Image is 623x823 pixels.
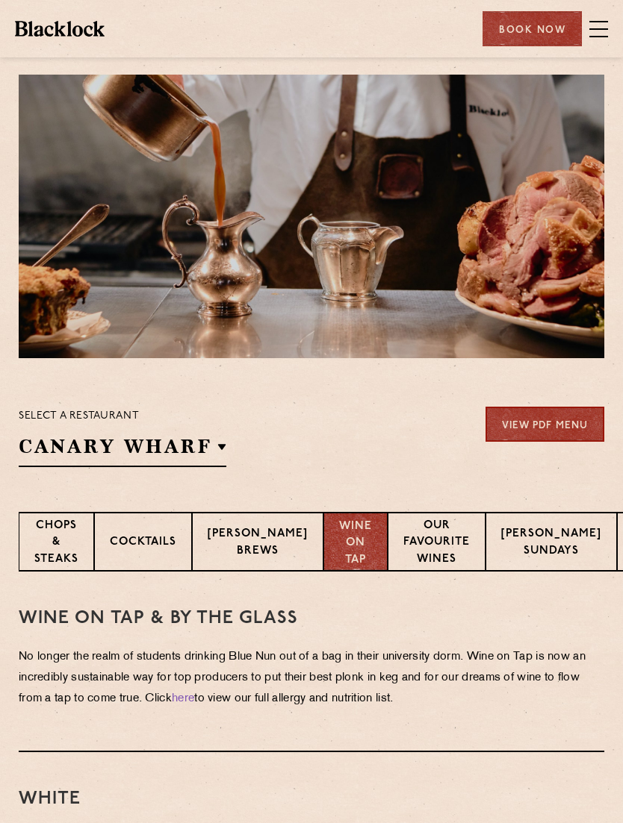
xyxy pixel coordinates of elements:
[403,518,470,570] p: Our favourite wines
[19,434,226,467] h2: Canary Wharf
[483,11,582,46] div: Book Now
[34,518,78,570] p: Chops & Steaks
[19,789,604,809] h3: White
[19,647,604,710] p: No longer the realm of students drinking Blue Nun out of a bag in their university dorm. Wine on ...
[19,609,604,628] h3: WINE on tap & by the glass
[339,519,372,569] p: Wine on Tap
[501,526,601,561] p: [PERSON_NAME] Sundays
[110,534,176,553] p: Cocktails
[15,21,105,36] img: BL_Textured_Logo-footer-cropped.svg
[19,407,226,426] p: Select a restaurant
[172,693,194,704] a: here
[208,526,308,561] p: [PERSON_NAME] Brews
[486,407,604,442] a: View PDF Menu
